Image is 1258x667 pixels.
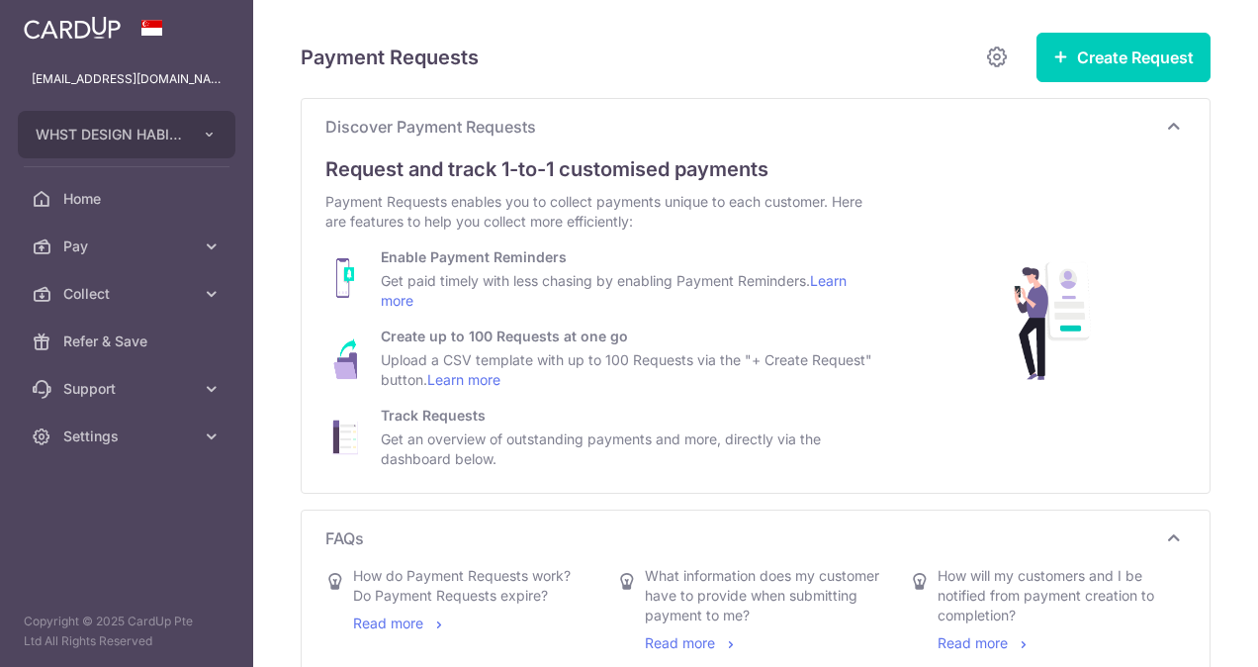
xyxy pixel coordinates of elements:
div: Upload a CSV template with up to 100 Requests via the "+ Create Request" button. [381,350,877,390]
div: Track Requests [381,406,877,426]
div: How do Payment Requests work? Do Payment Requests expire? [353,566,589,606]
p: Discover Payment Requests [325,115,1186,139]
a: Learn more [427,371,500,388]
span: Refer & Save [63,332,194,351]
div: Request and track 1-to-1 customised payments [325,154,1186,184]
span: FAQs [325,526,1162,550]
a: Read more [938,634,1032,651]
button: WHST DESIGN HABITAT PTE. LTD. [18,111,235,158]
div: What information does my customer have to provide when submitting payment to me? [645,566,881,625]
span: Home [63,189,194,209]
img: pr-track-requests-af49684137cef9fcbfa13f99db63d231e992a3789ded909f07728fb9957ca3dd.png [325,406,365,469]
div: Get paid timely with less chasing by enabling Payment Reminders. [381,271,877,311]
div: Get an overview of outstanding payments and more, directly via the dashboard below. [381,429,877,469]
span: Settings [63,427,194,446]
div: Enable Payment Reminders [381,247,877,267]
p: FAQs [325,526,1186,550]
span: Discover Payment Requests [325,115,1162,139]
a: Read more [645,634,739,651]
img: CardUp [24,16,121,40]
span: Support [63,379,194,399]
p: [EMAIL_ADDRESS][DOMAIN_NAME] [32,69,222,89]
h5: Payment Requests [301,42,479,73]
div: Payment Requests enables you to collect payments unique to each customer. Here are features to he... [325,192,877,232]
img: pr-payment-reminders-186ba84dcc3c0c7f913abed7add8ef9cb9771f7df7adf13e5faa68da660b0200.png [325,247,365,311]
img: discover-pr-main-ded6eac7aab3bb08a465cf057557a0459545d6c070696a32244c1273a93dbad8.png [937,234,1174,403]
img: pr-bulk-prs-b5d0776341a15f4bcd8e4f4a4b6acc2b2a6c33383bd7b442d52ec72fb4d32e5b.png [325,327,365,390]
span: Collect [63,284,194,304]
div: How will my customers and I be notified from payment creation to completion? [938,566,1174,625]
span: Pay [63,237,194,256]
button: Create Request [1036,33,1211,82]
span: WHST DESIGN HABITAT PTE. LTD. [36,125,182,144]
div: Discover Payment Requests [325,146,1186,477]
div: Create up to 100 Requests at one go [381,327,877,346]
a: Read more [353,615,447,631]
